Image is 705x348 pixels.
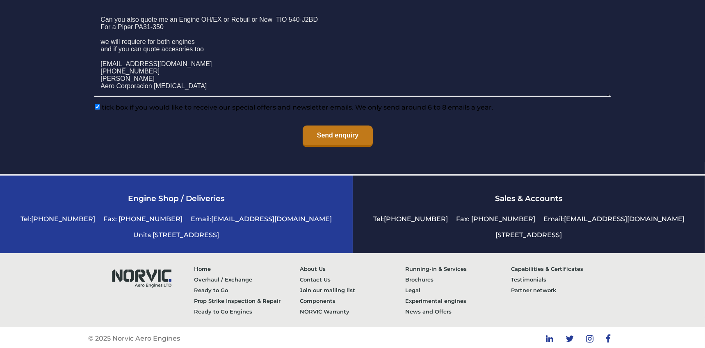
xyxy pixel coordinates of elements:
[194,295,300,306] a: Prop Strike Inspection & Repair
[405,306,511,317] a: News and Offers
[300,295,406,306] a: Components
[564,215,684,223] a: [EMAIL_ADDRESS][DOMAIN_NAME]
[511,263,617,274] a: Capabilities & Certificates
[369,211,452,227] li: Tel:
[211,215,332,223] a: [EMAIL_ADDRESS][DOMAIN_NAME]
[405,274,511,285] a: Brochures
[405,285,511,295] a: Legal
[129,227,223,243] li: Units [STREET_ADDRESS]
[194,306,300,317] a: Ready to Go Engines
[300,306,406,317] a: NORVIC Warranty
[300,285,406,295] a: Join our mailing list
[303,126,373,147] input: Send enquiry
[104,263,178,291] img: Norvic Aero Engines logo
[187,211,336,227] li: Email:
[384,215,448,223] a: [PHONE_NUMBER]
[539,211,689,227] li: Email:
[363,194,695,203] h3: Sales & Accounts
[491,227,566,243] li: [STREET_ADDRESS]
[194,285,300,295] a: Ready to Go
[511,285,617,295] a: Partner network
[300,274,406,285] a: Contact Us
[405,263,511,274] a: Running-in & Services
[452,211,539,227] li: Fax: [PHONE_NUMBER]
[194,274,300,285] a: Overhaul / Exchange
[95,104,100,110] input: tick box if you would like to receive our special offers and newsletter emails. We only send arou...
[511,274,617,285] a: Testimonials
[88,334,180,343] p: © 2025 Norvic Aero Engines
[31,215,95,223] a: [PHONE_NUMBER]
[10,194,342,203] h3: Engine Shop / Deliveries
[194,263,300,274] a: Home
[99,211,187,227] li: Fax: [PHONE_NUMBER]
[16,211,99,227] li: Tel:
[405,295,511,306] a: Experimental engines
[100,103,493,111] span: tick box if you would like to receive our special offers and newsletter emails. We only send arou...
[300,263,406,274] a: About Us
